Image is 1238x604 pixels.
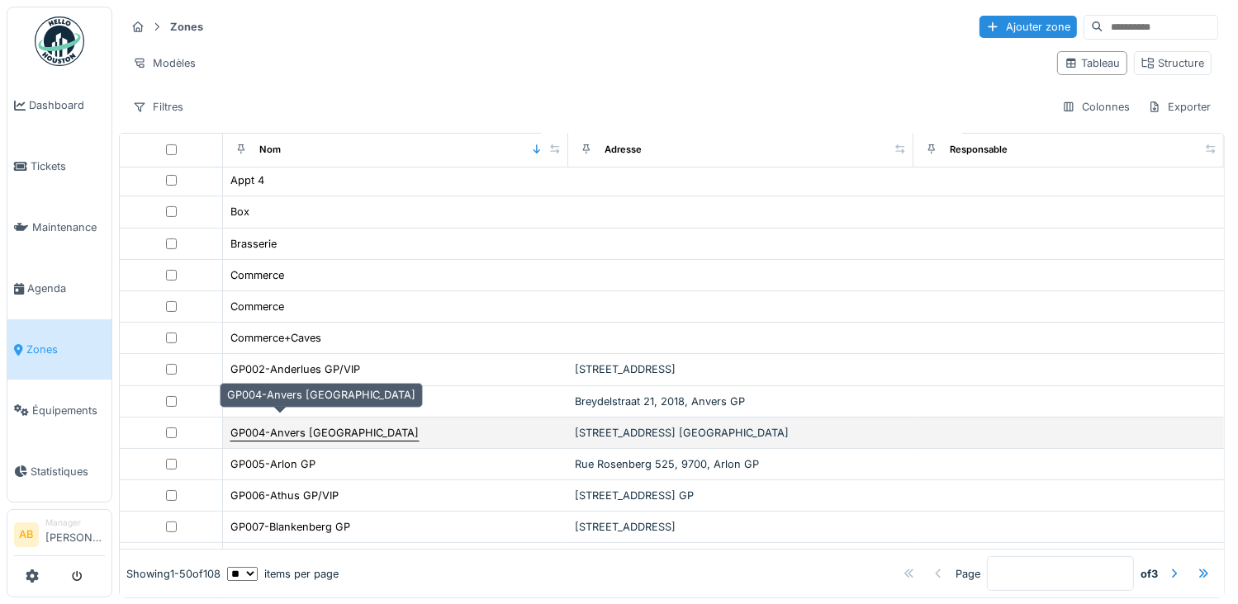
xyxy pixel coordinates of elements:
span: Dashboard [29,97,105,113]
div: [STREET_ADDRESS] GP [575,488,907,503]
div: Commerce [230,299,284,314]
div: GP007-Blankenberg GP [230,519,350,535]
li: [PERSON_NAME] [45,517,105,552]
div: Rue Rosenberg 525, 9700, Arlon GP [575,456,907,472]
img: Badge_color-CXgf-gQk.svg [35,17,84,66]
span: Équipements [32,403,105,418]
div: Manager [45,517,105,529]
div: Tableau [1065,55,1120,71]
a: Dashboard [7,75,111,136]
li: AB [14,522,39,547]
div: Showing 1 - 50 of 108 [126,566,221,582]
a: Tickets [7,136,111,197]
div: Breydelstraat 21, 2018, Anvers GP [575,394,907,409]
span: Tickets [31,158,105,174]
div: [STREET_ADDRESS] [575,519,907,535]
span: Zones [26,342,105,357]
a: Zones [7,319,111,380]
div: Modèles [126,51,203,75]
span: Maintenance [32,219,105,235]
span: Statistiques [31,464,105,479]
div: Commerce [230,267,284,283]
div: GP005-Arlon GP [230,456,315,472]
div: GP002-Anderlues GP/VIP [230,361,360,377]
a: Agenda [7,258,111,319]
div: Filtres [126,95,191,119]
div: Commerce+Caves [230,330,321,346]
div: GP004-Anvers [GEOGRAPHIC_DATA] [220,383,423,407]
strong: of 3 [1141,566,1158,582]
div: GP006-Athus GP/VIP [230,488,339,503]
div: GP004-Anvers [GEOGRAPHIC_DATA] [230,425,419,441]
span: Agenda [27,281,105,296]
div: Ajouter zone [979,16,1077,38]
div: Adresse [605,143,642,157]
div: [STREET_ADDRESS] [GEOGRAPHIC_DATA] [575,425,907,441]
div: Appt 4 [230,172,264,188]
div: Exporter [1141,95,1218,119]
div: Nom [259,143,281,157]
div: Colonnes [1055,95,1137,119]
div: Structure [1141,55,1204,71]
a: Équipements [7,380,111,441]
div: Box [230,204,249,219]
strong: Zones [164,19,210,35]
div: items per page [227,566,339,582]
div: Page [956,566,980,582]
a: AB Manager[PERSON_NAME] [14,517,105,556]
div: Responsable [950,143,1008,157]
div: Brasserie [230,236,277,252]
a: Statistiques [7,441,111,502]
div: [STREET_ADDRESS] [575,361,907,377]
a: Maintenance [7,197,111,258]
